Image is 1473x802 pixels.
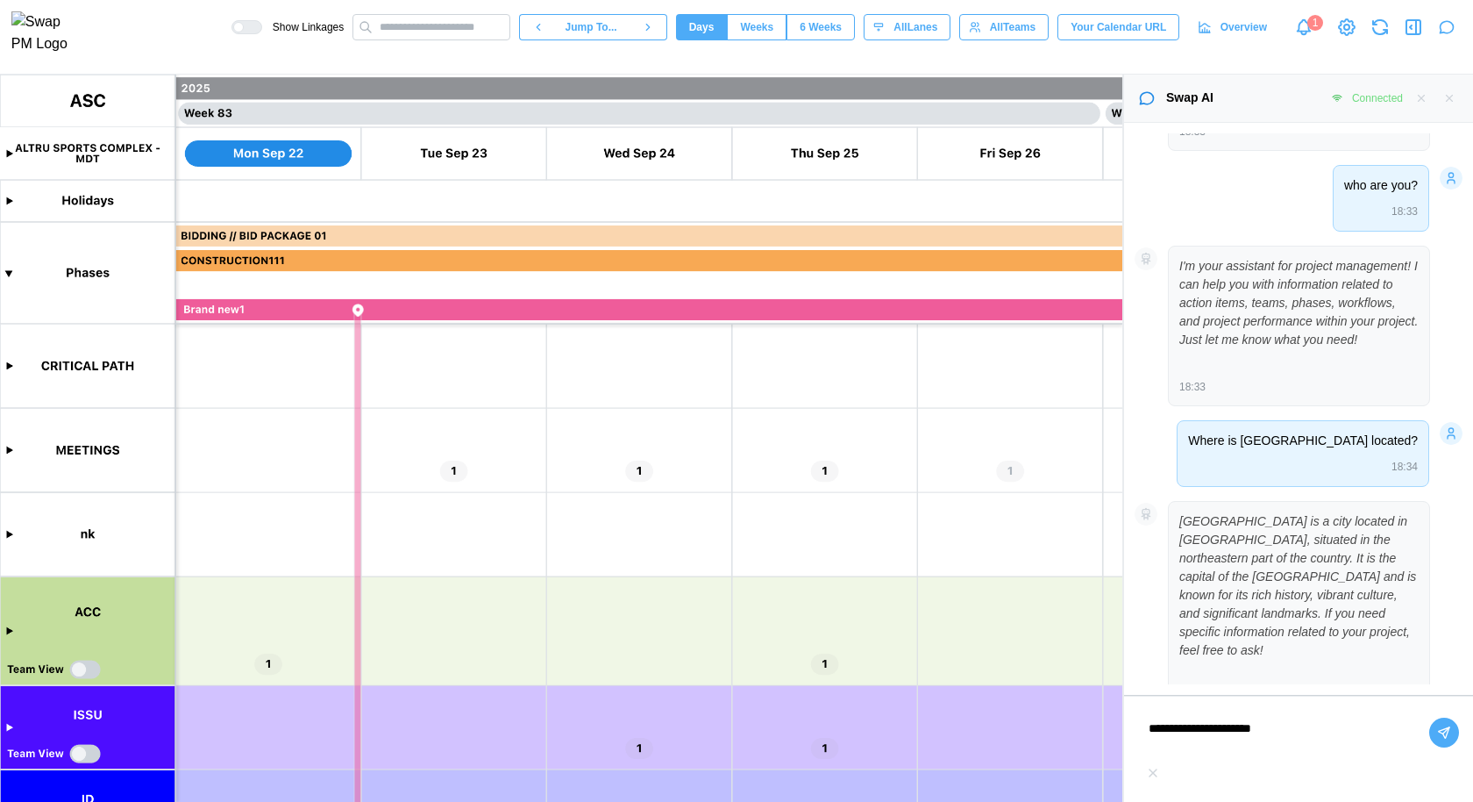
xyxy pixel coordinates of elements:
[1352,90,1403,107] div: Connected
[1368,15,1392,39] button: Refresh Grid
[1188,14,1280,40] a: Overview
[11,11,82,55] img: Swap PM Logo
[727,14,786,40] button: Weeks
[1289,12,1319,42] a: Notifications
[566,15,617,39] span: Jump To...
[1179,379,1419,396] div: 18:33
[1179,257,1419,349] p: I'm your assistant for project management! I can help you with information related to action item...
[1307,15,1323,31] div: 1
[990,15,1035,39] span: All Teams
[959,14,1049,40] button: AllTeams
[800,15,842,39] span: 6 Weeks
[786,14,855,40] button: 6 Weeks
[1401,15,1426,39] button: Open Drawer
[1434,15,1459,39] button: Close chat
[1071,15,1166,39] span: Your Calendar URL
[1166,89,1213,108] div: Swap AI
[893,15,937,39] span: All Lanes
[1057,14,1179,40] button: Your Calendar URL
[689,15,715,39] span: Days
[262,20,344,34] span: Show Linkages
[1188,459,1418,476] div: 18:34
[1412,89,1431,108] button: Clear messages
[557,14,629,40] button: Jump To...
[1440,89,1459,108] button: Close chat
[1344,204,1418,220] div: 18:33
[1220,15,1267,39] span: Overview
[1344,176,1418,195] p: who are you?
[740,15,773,39] span: Weeks
[1188,432,1418,450] p: Where is [GEOGRAPHIC_DATA] located?
[1334,15,1359,39] a: View Project
[676,14,728,40] button: Days
[1179,512,1419,660] p: [GEOGRAPHIC_DATA] is a city located in [GEOGRAPHIC_DATA], situated in the northeastern part of th...
[864,14,950,40] button: AllLanes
